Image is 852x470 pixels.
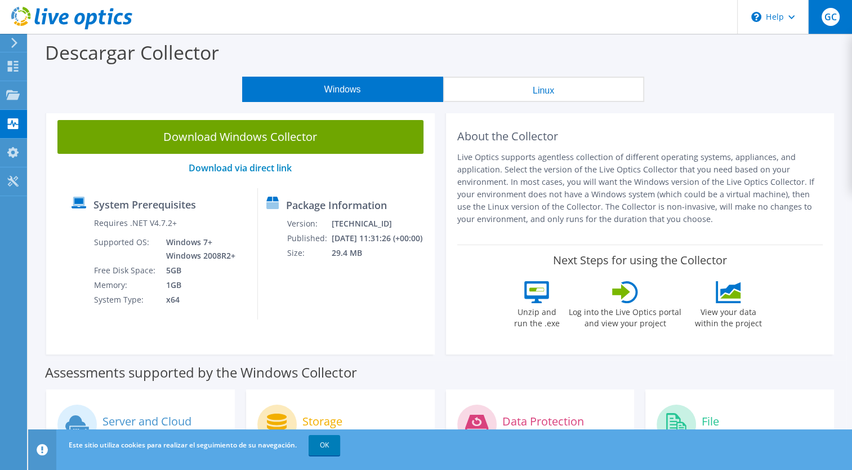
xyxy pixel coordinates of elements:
td: x64 [158,292,238,307]
td: Supported OS: [93,235,158,263]
span: GC [822,8,840,26]
td: Version: [287,216,331,231]
label: Package Information [286,199,387,211]
label: Log into the Live Optics portal and view your project [568,303,682,329]
a: OK [309,435,340,455]
td: 5GB [158,263,238,278]
td: Size: [287,246,331,260]
td: [DATE] 11:31:26 (+00:00) [331,231,430,246]
td: [TECHNICAL_ID] [331,216,430,231]
label: View your data within the project [688,303,769,329]
label: Data Protection [502,416,584,427]
td: Free Disk Space: [93,263,158,278]
h2: About the Collector [457,130,823,143]
label: Assessments supported by the Windows Collector [45,367,357,378]
a: Download via direct link [189,162,292,174]
label: Server and Cloud [102,416,191,427]
label: System Prerequisites [93,199,196,210]
button: Windows [242,77,443,102]
td: Memory: [93,278,158,292]
label: Unzip and run the .exe [511,303,563,329]
a: Download Windows Collector [57,120,423,154]
td: 1GB [158,278,238,292]
svg: \n [751,12,761,22]
button: Linux [443,77,644,102]
td: Windows 7+ Windows 2008R2+ [158,235,238,263]
label: File [702,416,719,427]
td: Published: [287,231,331,246]
label: Storage [302,416,342,427]
label: Next Steps for using the Collector [553,254,727,267]
label: Requires .NET V4.7.2+ [94,218,177,229]
label: Descargar Collector [45,39,219,65]
td: 29.4 MB [331,246,430,260]
td: System Type: [93,292,158,307]
span: Este sitio utiliza cookies para realizar el seguimiento de su navegación. [69,440,297,450]
p: Live Optics supports agentless collection of different operating systems, appliances, and applica... [457,151,823,225]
